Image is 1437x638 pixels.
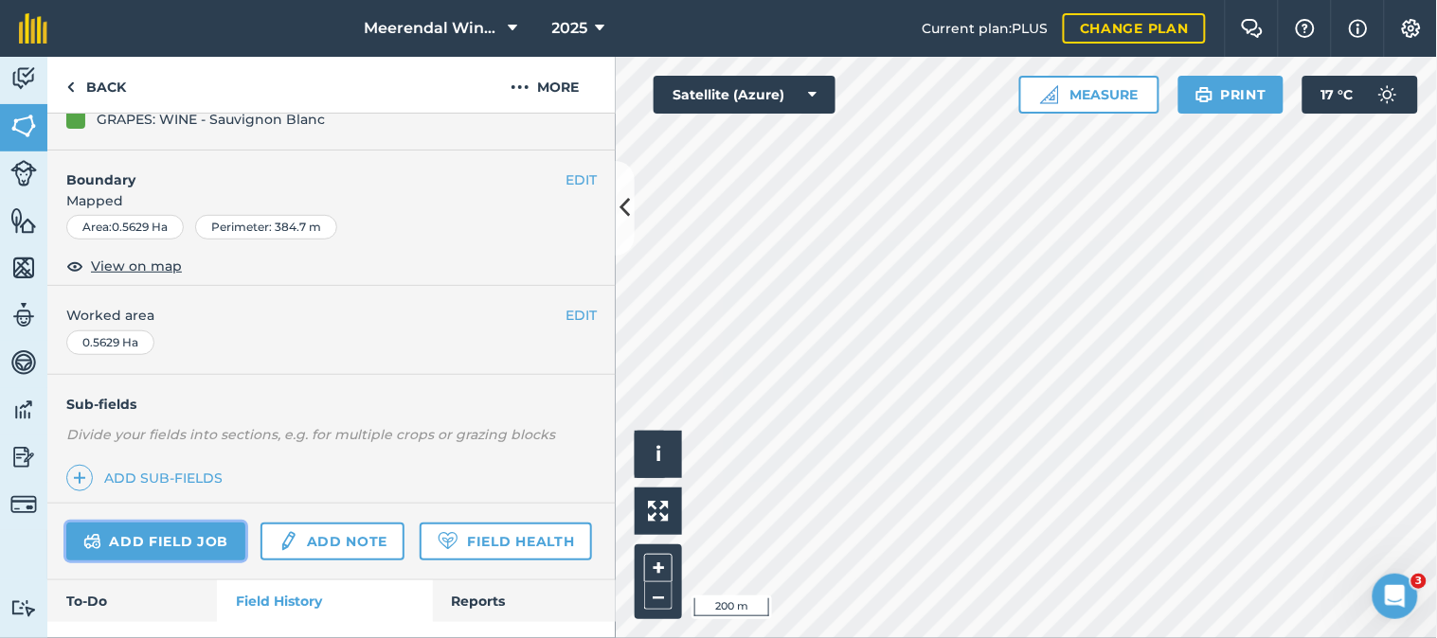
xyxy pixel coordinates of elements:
button: + [644,554,673,582]
div: 0.5629 Ha [66,330,154,355]
img: Four arrows, one pointing top left, one top right, one bottom right and the last bottom left [648,501,669,522]
img: svg+xml;base64,PHN2ZyB4bWxucz0iaHR0cDovL3d3dy53My5vcmcvMjAwMC9zdmciIHdpZHRoPSIxOSIgaGVpZ2h0PSIyNC... [1195,83,1213,106]
a: To-Do [47,580,217,622]
button: Print [1178,76,1284,114]
div: Area : 0.5629 Ha [66,215,184,239]
img: svg+xml;base64,PD94bWwgdmVyc2lvbj0iMS4wIiBlbmNvZGluZz0idXRmLTgiPz4KPCEtLSBHZW5lcmF0b3I6IEFkb2JlIE... [10,160,37,186]
img: svg+xml;base64,PD94bWwgdmVyc2lvbj0iMS4wIiBlbmNvZGluZz0idXRmLTgiPz4KPCEtLSBHZW5lcmF0b3I6IEFkb2JlIE... [10,396,37,424]
a: Change plan [1063,13,1206,44]
button: – [644,582,673,610]
button: Satellite (Azure) [654,76,835,114]
a: Back [47,57,145,113]
h4: Sub-fields [47,394,616,415]
img: fieldmargin Logo [19,13,47,44]
span: View on map [91,256,182,276]
img: svg+xml;base64,PHN2ZyB4bWxucz0iaHR0cDovL3d3dy53My5vcmcvMjAwMC9zdmciIHdpZHRoPSIyMCIgaGVpZ2h0PSIyNC... [511,76,530,98]
button: 17 °C [1302,76,1418,114]
img: svg+xml;base64,PD94bWwgdmVyc2lvbj0iMS4wIiBlbmNvZGluZz0idXRmLTgiPz4KPCEtLSBHZW5lcmF0b3I6IEFkb2JlIE... [83,530,101,553]
img: svg+xml;base64,PHN2ZyB4bWxucz0iaHR0cDovL3d3dy53My5vcmcvMjAwMC9zdmciIHdpZHRoPSI5IiBoZWlnaHQ9IjI0Ii... [66,76,75,98]
div: GRAPES: WINE - Sauvignon Blanc [97,109,325,130]
img: svg+xml;base64,PD94bWwgdmVyc2lvbj0iMS4wIiBlbmNvZGluZz0idXRmLTgiPz4KPCEtLSBHZW5lcmF0b3I6IEFkb2JlIE... [1369,76,1407,114]
img: svg+xml;base64,PHN2ZyB4bWxucz0iaHR0cDovL3d3dy53My5vcmcvMjAwMC9zdmciIHdpZHRoPSI1NiIgaGVpZ2h0PSI2MC... [10,254,37,282]
button: More [474,57,616,113]
img: svg+xml;base64,PHN2ZyB4bWxucz0iaHR0cDovL3d3dy53My5vcmcvMjAwMC9zdmciIHdpZHRoPSI1NiIgaGVpZ2h0PSI2MC... [10,206,37,235]
img: svg+xml;base64,PHN2ZyB4bWxucz0iaHR0cDovL3d3dy53My5vcmcvMjAwMC9zdmciIHdpZHRoPSI1NiIgaGVpZ2h0PSI2MC... [10,112,37,140]
button: i [635,431,682,478]
a: Field History [217,580,432,622]
span: 17 ° C [1321,76,1354,114]
img: svg+xml;base64,PD94bWwgdmVyc2lvbj0iMS4wIiBlbmNvZGluZz0idXRmLTgiPz4KPCEtLSBHZW5lcmF0b3I6IEFkb2JlIE... [10,491,37,518]
div: Perimeter : 384.7 m [195,215,337,239]
img: svg+xml;base64,PHN2ZyB4bWxucz0iaHR0cDovL3d3dy53My5vcmcvMjAwMC9zdmciIHdpZHRoPSIxOCIgaGVpZ2h0PSIyNC... [66,255,83,277]
img: svg+xml;base64,PD94bWwgdmVyc2lvbj0iMS4wIiBlbmNvZGluZz0idXRmLTgiPz4KPCEtLSBHZW5lcmF0b3I6IEFkb2JlIE... [10,64,37,93]
span: 2025 [552,17,588,40]
button: EDIT [566,305,597,326]
img: Ruler icon [1040,85,1059,104]
img: Two speech bubbles overlapping with the left bubble in the forefront [1241,19,1264,38]
img: A cog icon [1400,19,1423,38]
span: 3 [1411,574,1427,589]
iframe: Intercom live chat [1373,574,1418,619]
span: Mapped [47,190,616,211]
img: svg+xml;base64,PHN2ZyB4bWxucz0iaHR0cDovL3d3dy53My5vcmcvMjAwMC9zdmciIHdpZHRoPSIxNyIgaGVpZ2h0PSIxNy... [1349,17,1368,40]
img: svg+xml;base64,PD94bWwgdmVyc2lvbj0iMS4wIiBlbmNvZGluZz0idXRmLTgiPz4KPCEtLSBHZW5lcmF0b3I6IEFkb2JlIE... [10,348,37,377]
img: svg+xml;base64,PHN2ZyB4bWxucz0iaHR0cDovL3d3dy53My5vcmcvMjAwMC9zdmciIHdpZHRoPSIxNCIgaGVpZ2h0PSIyNC... [73,467,86,489]
a: Reports [433,580,616,622]
a: Add sub-fields [66,465,230,491]
span: i [656,442,661,466]
img: A question mark icon [1294,19,1317,38]
img: svg+xml;base64,PD94bWwgdmVyc2lvbj0iMS4wIiBlbmNvZGluZz0idXRmLTgiPz4KPCEtLSBHZW5lcmF0b3I6IEFkb2JlIE... [10,599,37,617]
img: svg+xml;base64,PD94bWwgdmVyc2lvbj0iMS4wIiBlbmNvZGluZz0idXRmLTgiPz4KPCEtLSBHZW5lcmF0b3I6IEFkb2JlIE... [278,530,298,553]
span: Worked area [66,305,597,326]
a: Add field job [66,523,245,560]
a: Add note [260,523,404,560]
em: Divide your fields into sections, e.g. for multiple crops or grazing blocks [66,426,555,443]
button: Measure [1019,76,1159,114]
img: svg+xml;base64,PD94bWwgdmVyc2lvbj0iMS4wIiBlbmNvZGluZz0idXRmLTgiPz4KPCEtLSBHZW5lcmF0b3I6IEFkb2JlIE... [10,301,37,329]
button: EDIT [566,169,597,190]
img: svg+xml;base64,PD94bWwgdmVyc2lvbj0iMS4wIiBlbmNvZGluZz0idXRmLTgiPz4KPCEtLSBHZW5lcmF0b3I6IEFkb2JlIE... [10,443,37,471]
span: Meerendal Wine Estate [365,17,501,40]
button: View on map [66,255,182,277]
a: Field Health [420,523,591,560]
span: Current plan : PLUS [922,18,1048,39]
h4: Boundary [47,151,566,190]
